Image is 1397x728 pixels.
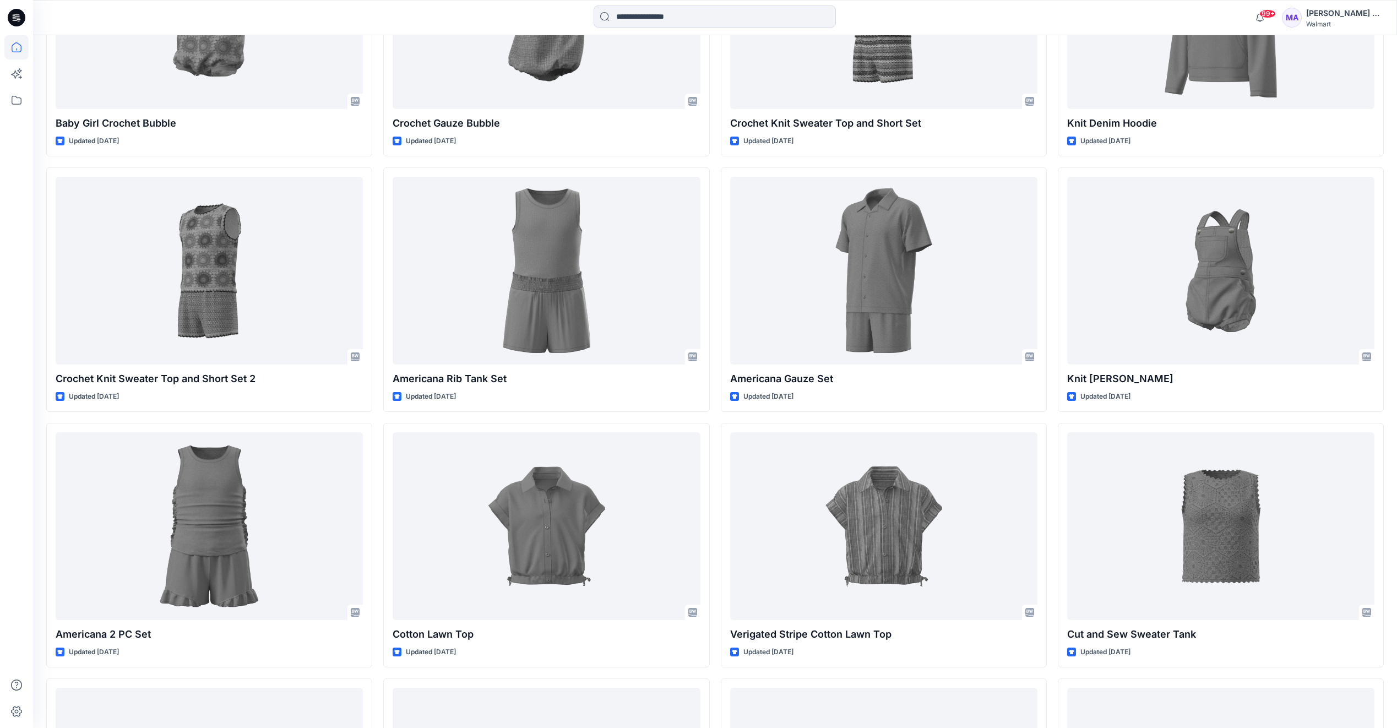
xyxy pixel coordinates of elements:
[730,177,1037,365] a: Americana Gauze Set
[730,627,1037,642] p: Verigated Stripe Cotton Lawn Top
[1080,646,1130,658] p: Updated [DATE]
[730,371,1037,387] p: Americana Gauze Set
[1259,9,1276,18] span: 99+
[56,371,363,387] p: Crochet Knit Sweater Top and Short Set 2
[56,177,363,365] a: Crochet Knit Sweater Top and Short Set 2
[56,116,363,131] p: Baby Girl Crochet Bubble
[393,627,700,642] p: Cotton Lawn Top
[406,646,456,658] p: Updated [DATE]
[393,371,700,387] p: Americana Rib Tank Set
[730,432,1037,620] a: Verigated Stripe Cotton Lawn Top
[393,177,700,365] a: Americana Rib Tank Set
[743,391,793,403] p: Updated [DATE]
[1067,432,1374,620] a: Cut and Sew Sweater Tank
[1067,116,1374,131] p: Knit Denim Hoodie
[730,116,1037,131] p: Crochet Knit Sweater Top and Short Set
[406,391,456,403] p: Updated [DATE]
[393,116,700,131] p: Crochet Gauze Bubble
[1067,627,1374,642] p: Cut and Sew Sweater Tank
[1080,135,1130,147] p: Updated [DATE]
[1067,371,1374,387] p: Knit [PERSON_NAME]
[56,432,363,620] a: Americana 2 PC Set
[1067,177,1374,365] a: Knit Denim Romper
[1282,8,1302,28] div: MA
[743,646,793,658] p: Updated [DATE]
[69,646,119,658] p: Updated [DATE]
[69,391,119,403] p: Updated [DATE]
[393,432,700,620] a: Cotton Lawn Top
[743,135,793,147] p: Updated [DATE]
[406,135,456,147] p: Updated [DATE]
[69,135,119,147] p: Updated [DATE]
[1080,391,1130,403] p: Updated [DATE]
[56,627,363,642] p: Americana 2 PC Set
[1306,7,1383,20] div: [PERSON_NAME] Au-[PERSON_NAME]
[1306,20,1383,28] div: Walmart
